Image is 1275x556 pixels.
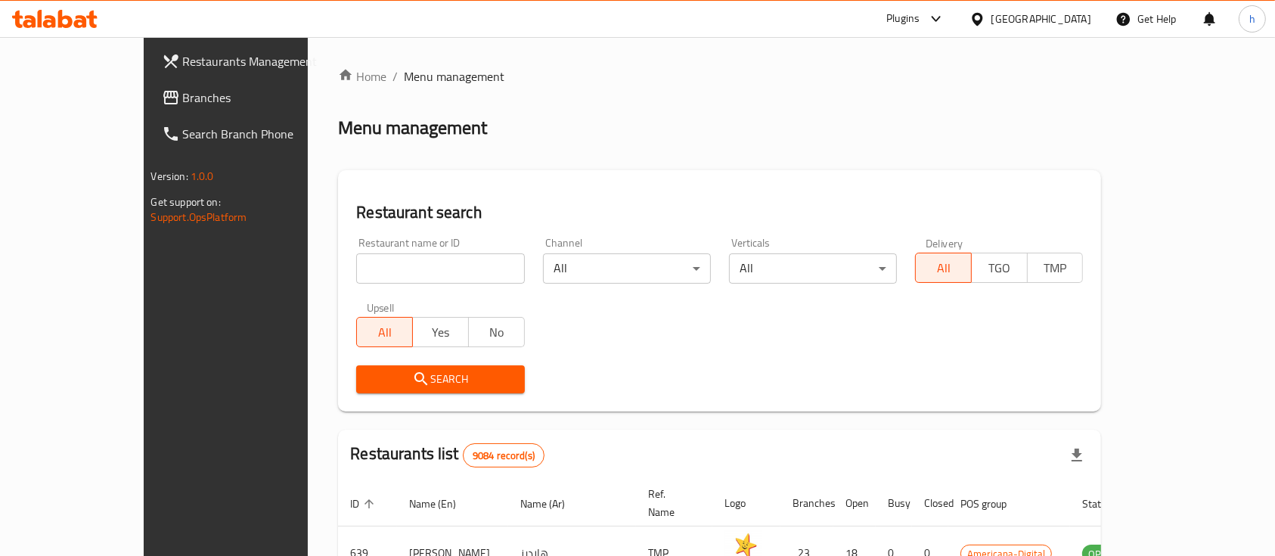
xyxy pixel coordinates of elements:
span: Get support on: [151,192,221,212]
span: ID [350,495,379,513]
h2: Menu management [338,116,487,140]
span: Name (Ar) [520,495,585,513]
button: Search [356,365,524,393]
label: Upsell [367,302,395,312]
span: TGO [978,257,1022,279]
span: No [475,321,519,343]
span: Search [368,370,512,389]
button: No [468,317,525,347]
span: All [363,321,407,343]
span: Name (En) [409,495,476,513]
span: h [1249,11,1255,27]
div: All [729,253,897,284]
button: All [356,317,413,347]
span: Ref. Name [648,485,694,521]
div: Plugins [886,10,920,28]
button: All [915,253,972,283]
span: TMP [1034,257,1078,279]
div: All [543,253,711,284]
span: POS group [960,495,1026,513]
h2: Restaurant search [356,201,1083,224]
span: 1.0.0 [191,166,214,186]
span: Restaurants Management [183,52,345,70]
th: Closed [912,480,948,526]
a: Support.OpsPlatform [151,207,247,227]
h2: Restaurants list [350,443,544,467]
span: 9084 record(s) [464,449,544,463]
nav: breadcrumb [338,67,1101,85]
div: Total records count [463,443,544,467]
li: / [392,67,398,85]
input: Search for restaurant name or ID.. [356,253,524,284]
a: Branches [150,79,357,116]
th: Open [833,480,876,526]
th: Logo [712,480,780,526]
div: Export file [1059,437,1095,474]
span: Search Branch Phone [183,125,345,143]
a: Search Branch Phone [150,116,357,152]
span: Menu management [404,67,504,85]
span: Status [1082,495,1131,513]
span: All [922,257,966,279]
div: [GEOGRAPHIC_DATA] [991,11,1091,27]
button: TMP [1027,253,1084,283]
th: Branches [780,480,833,526]
button: Yes [412,317,469,347]
span: Yes [419,321,463,343]
th: Busy [876,480,912,526]
span: Version: [151,166,188,186]
label: Delivery [926,238,963,248]
a: Home [338,67,386,85]
span: Branches [183,89,345,107]
button: TGO [971,253,1028,283]
a: Restaurants Management [150,43,357,79]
